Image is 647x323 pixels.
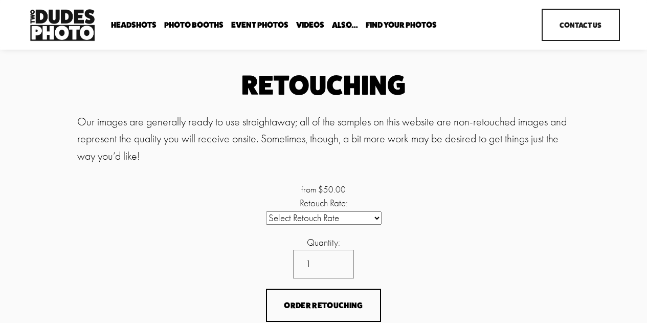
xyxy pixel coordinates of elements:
[202,196,445,211] label: Retouch Rate:
[231,20,288,30] a: Event Photos
[77,114,570,164] p: Our images are generally ready to use straightaway; all of the samples on this website are non-re...
[307,235,340,250] label: Quantity:
[366,21,437,29] span: Find Your Photos
[111,21,157,29] span: Headshots
[77,73,570,98] h1: Retouching
[366,20,437,30] a: folder dropdown
[542,9,620,41] a: Contact Us
[332,21,358,29] span: Also...
[164,21,224,29] span: Photo Booths
[111,20,157,30] a: folder dropdown
[266,289,381,322] button: Order Retouching
[296,20,324,30] a: Videos
[293,250,354,278] input: Quantity
[266,211,382,225] select: Select Retouch Rate
[202,183,445,196] div: from $50.00
[284,300,363,310] span: Order Retouching
[27,7,98,44] img: Two Dudes Photo | Headshots, Portraits &amp; Photo Booths
[332,20,358,30] a: folder dropdown
[164,20,224,30] a: folder dropdown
